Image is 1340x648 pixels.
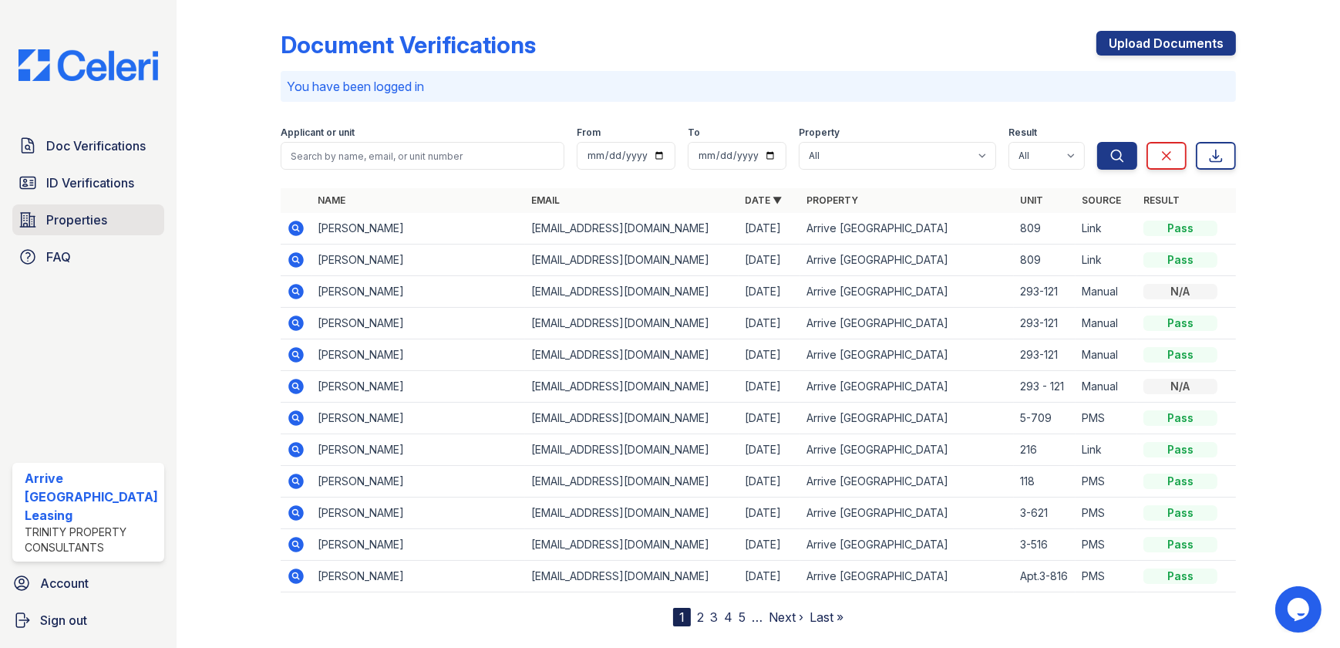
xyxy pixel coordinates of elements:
[739,371,800,403] td: [DATE]
[810,609,843,625] a: Last »
[531,194,560,206] a: Email
[799,127,840,139] label: Property
[1076,308,1137,339] td: Manual
[1008,127,1037,139] label: Result
[800,498,1014,529] td: Arrive [GEOGRAPHIC_DATA]
[40,611,87,629] span: Sign out
[800,371,1014,403] td: Arrive [GEOGRAPHIC_DATA]
[739,529,800,561] td: [DATE]
[724,609,732,625] a: 4
[1076,529,1137,561] td: PMS
[311,529,525,561] td: [PERSON_NAME]
[281,127,355,139] label: Applicant or unit
[1014,339,1076,371] td: 293-121
[1143,569,1217,584] div: Pass
[739,434,800,466] td: [DATE]
[1076,371,1137,403] td: Manual
[1014,561,1076,592] td: Apt.3-816
[800,339,1014,371] td: Arrive [GEOGRAPHIC_DATA]
[1014,371,1076,403] td: 293 - 121
[1076,276,1137,308] td: Manual
[1014,213,1076,245] td: 809
[311,308,525,339] td: [PERSON_NAME]
[525,276,739,308] td: [EMAIL_ADDRESS][DOMAIN_NAME]
[800,434,1014,466] td: Arrive [GEOGRAPHIC_DATA]
[525,213,739,245] td: [EMAIL_ADDRESS][DOMAIN_NAME]
[800,245,1014,276] td: Arrive [GEOGRAPHIC_DATA]
[311,213,525,245] td: [PERSON_NAME]
[577,127,601,139] label: From
[311,276,525,308] td: [PERSON_NAME]
[1143,410,1217,426] div: Pass
[800,466,1014,498] td: Arrive [GEOGRAPHIC_DATA]
[739,561,800,592] td: [DATE]
[745,194,782,206] a: Date ▼
[525,529,739,561] td: [EMAIL_ADDRESS][DOMAIN_NAME]
[710,609,718,625] a: 3
[1275,586,1325,633] iframe: chat widget
[769,609,803,625] a: Next ›
[311,403,525,434] td: [PERSON_NAME]
[6,49,170,81] img: CE_Logo_Blue-a8612792a0a2168367f1c8372b55b34899dd931a85d93a1a3d3e32e68fde9ad4.png
[311,434,525,466] td: [PERSON_NAME]
[1143,347,1217,363] div: Pass
[739,276,800,308] td: [DATE]
[739,466,800,498] td: [DATE]
[1143,194,1180,206] a: Result
[46,211,107,229] span: Properties
[525,403,739,434] td: [EMAIL_ADDRESS][DOMAIN_NAME]
[739,213,800,245] td: [DATE]
[12,241,164,272] a: FAQ
[1143,505,1217,521] div: Pass
[752,608,763,626] span: …
[6,605,170,636] button: Sign out
[12,167,164,198] a: ID Verifications
[1143,474,1217,489] div: Pass
[739,403,800,434] td: [DATE]
[281,142,564,170] input: Search by name, email, or unit number
[12,204,164,235] a: Properties
[1014,529,1076,561] td: 3-516
[1082,194,1121,206] a: Source
[739,245,800,276] td: [DATE]
[739,339,800,371] td: [DATE]
[1020,194,1043,206] a: Unit
[311,339,525,371] td: [PERSON_NAME]
[1014,308,1076,339] td: 293-121
[800,276,1014,308] td: Arrive [GEOGRAPHIC_DATA]
[800,529,1014,561] td: Arrive [GEOGRAPHIC_DATA]
[311,371,525,403] td: [PERSON_NAME]
[1143,537,1217,552] div: Pass
[800,403,1014,434] td: Arrive [GEOGRAPHIC_DATA]
[800,308,1014,339] td: Arrive [GEOGRAPHIC_DATA]
[1076,403,1137,434] td: PMS
[800,213,1014,245] td: Arrive [GEOGRAPHIC_DATA]
[1143,284,1217,299] div: N/A
[318,194,345,206] a: Name
[525,466,739,498] td: [EMAIL_ADDRESS][DOMAIN_NAME]
[1076,339,1137,371] td: Manual
[739,609,746,625] a: 5
[25,469,158,525] div: Arrive [GEOGRAPHIC_DATA] Leasing
[12,130,164,161] a: Doc Verifications
[1014,498,1076,529] td: 3-621
[311,561,525,592] td: [PERSON_NAME]
[1143,252,1217,268] div: Pass
[1014,245,1076,276] td: 809
[1014,434,1076,466] td: 216
[525,434,739,466] td: [EMAIL_ADDRESS][DOMAIN_NAME]
[1143,221,1217,236] div: Pass
[525,308,739,339] td: [EMAIL_ADDRESS][DOMAIN_NAME]
[1143,442,1217,457] div: Pass
[1143,316,1217,331] div: Pass
[281,31,536,59] div: Document Verifications
[46,137,146,155] span: Doc Verifications
[739,498,800,529] td: [DATE]
[46,248,71,266] span: FAQ
[1096,31,1236,56] a: Upload Documents
[311,245,525,276] td: [PERSON_NAME]
[525,498,739,529] td: [EMAIL_ADDRESS][DOMAIN_NAME]
[525,371,739,403] td: [EMAIL_ADDRESS][DOMAIN_NAME]
[525,561,739,592] td: [EMAIL_ADDRESS][DOMAIN_NAME]
[311,466,525,498] td: [PERSON_NAME]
